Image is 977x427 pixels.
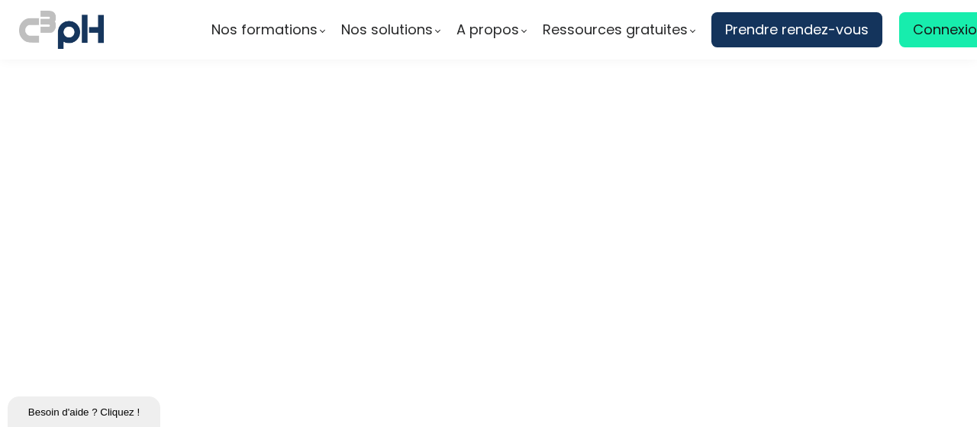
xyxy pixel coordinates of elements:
[211,18,318,41] span: Nos formations
[711,12,882,47] a: Prendre rendez-vous
[8,393,163,427] iframe: chat widget
[725,18,869,41] span: Prendre rendez-vous
[543,18,688,41] span: Ressources gratuites
[341,18,433,41] span: Nos solutions
[19,8,104,52] img: logo C3PH
[456,18,519,41] span: A propos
